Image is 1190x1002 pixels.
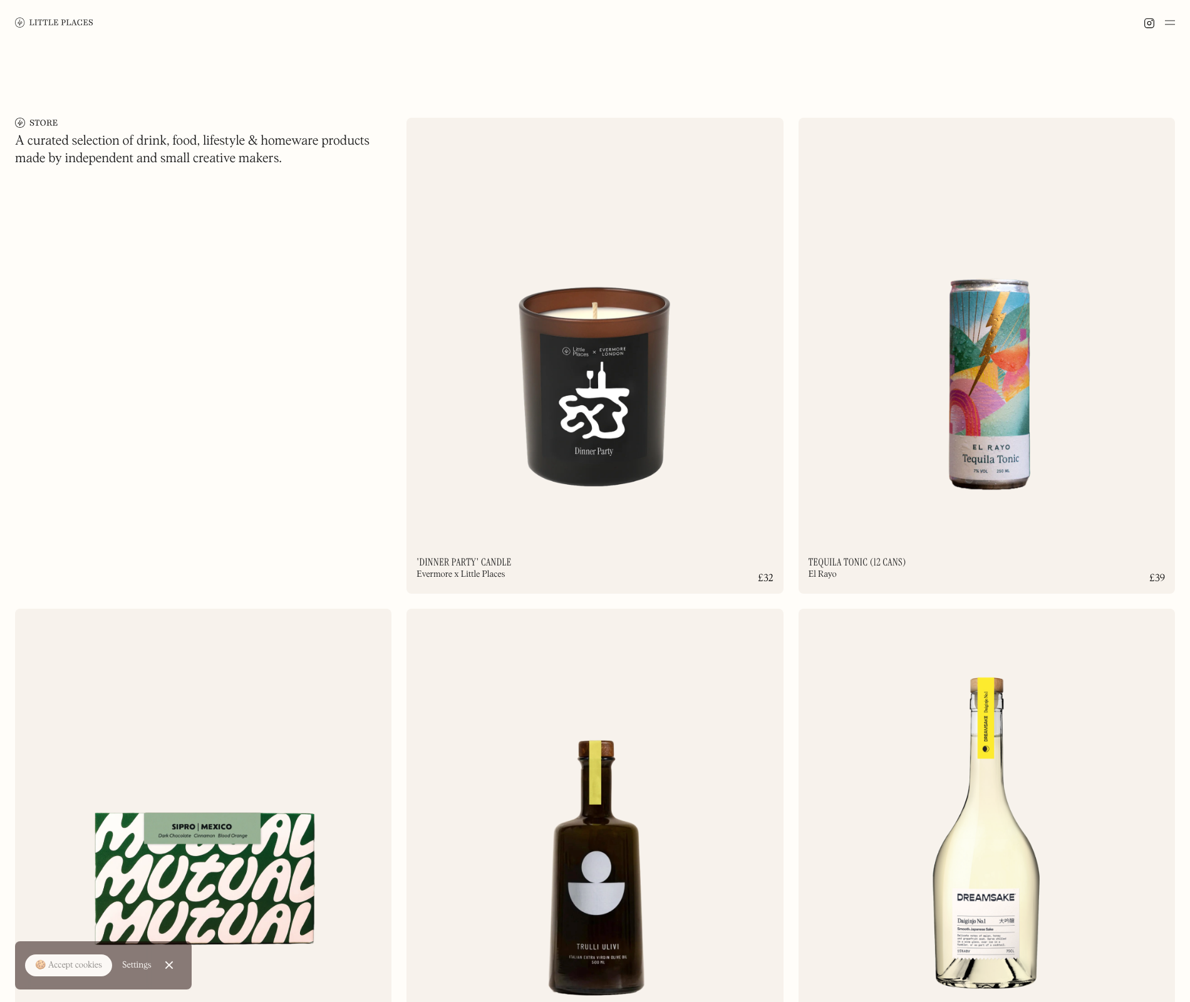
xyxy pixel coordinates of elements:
[168,965,169,966] div: Close Cookie Popup
[416,557,511,567] h2: 'Dinner Party' Candle
[416,570,505,579] div: Evermore x Little Places
[809,557,906,567] h2: Tequila Tonic (12 cans)
[406,118,783,525] img: 6821a401155898ffc9efaafb_Evermore.png
[35,959,102,972] div: 🍪 Accept cookies
[758,574,773,584] div: £32
[25,954,112,977] a: 🍪 Accept cookies
[157,953,182,978] a: Close Cookie Popup
[799,118,1175,525] img: 684bd0672f53f3bb2a769dc7_Tequila%20Tonic.png
[122,961,152,969] div: Settings
[122,951,152,979] a: Settings
[15,133,391,168] h1: A curated selection of drink, food, lifestyle & homeware products made by independent and small c...
[809,570,837,579] div: El Rayo
[1149,574,1165,584] div: £39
